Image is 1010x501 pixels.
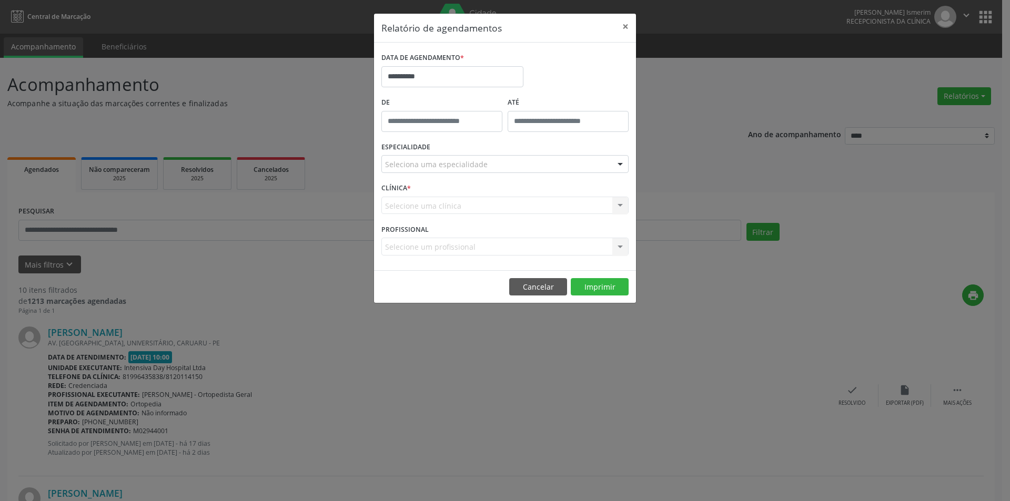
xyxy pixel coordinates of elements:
[381,221,429,238] label: PROFISSIONAL
[509,278,567,296] button: Cancelar
[508,95,629,111] label: ATÉ
[385,159,488,170] span: Seleciona uma especialidade
[381,21,502,35] h5: Relatório de agendamentos
[381,180,411,197] label: CLÍNICA
[571,278,629,296] button: Imprimir
[381,139,430,156] label: ESPECIALIDADE
[381,50,464,66] label: DATA DE AGENDAMENTO
[615,14,636,39] button: Close
[381,95,502,111] label: De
